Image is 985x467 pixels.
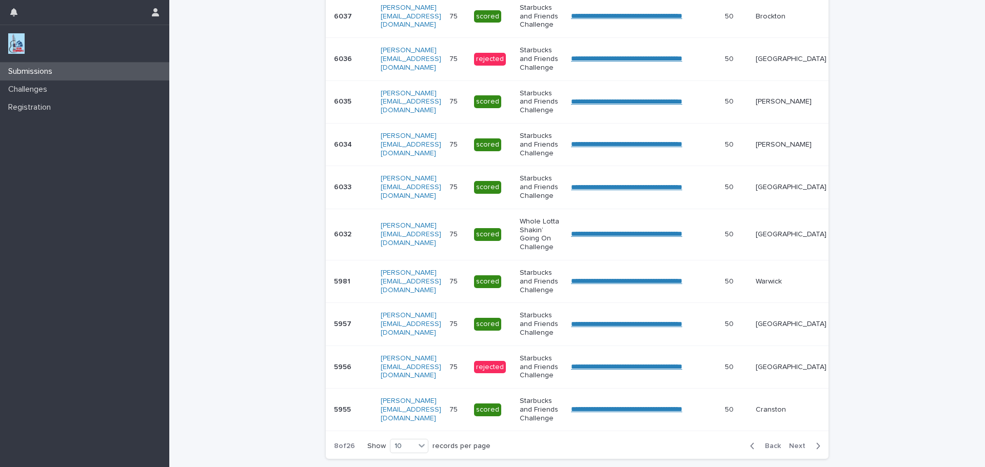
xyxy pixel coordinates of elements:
[520,46,563,72] p: Starbucks and Friends Challenge
[725,53,736,64] p: 50
[474,10,501,23] div: scored
[334,403,353,414] p: 5955
[789,442,812,450] span: Next
[474,403,501,416] div: scored
[449,361,460,372] p: 75
[725,403,736,414] p: 50
[756,183,826,192] p: [GEOGRAPHIC_DATA]
[725,95,736,106] p: 50
[474,318,501,331] div: scored
[520,217,563,252] p: Whole Lotta Shakin’ Going On Challenge
[4,85,55,94] p: Challenges
[725,138,736,149] p: 50
[756,55,826,64] p: [GEOGRAPHIC_DATA]
[334,318,353,329] p: 5957
[4,103,59,112] p: Registration
[756,363,826,372] p: [GEOGRAPHIC_DATA]
[474,53,506,66] div: rejected
[381,397,441,422] a: [PERSON_NAME][EMAIL_ADDRESS][DOMAIN_NAME]
[367,442,386,451] p: Show
[449,228,460,239] p: 75
[474,138,501,151] div: scored
[381,4,441,29] a: [PERSON_NAME][EMAIL_ADDRESS][DOMAIN_NAME]
[520,311,563,337] p: Starbucks and Friends Challenge
[520,89,563,115] p: Starbucks and Friends Challenge
[381,269,441,294] a: [PERSON_NAME][EMAIL_ADDRESS][DOMAIN_NAME]
[520,174,563,200] p: Starbucks and Friends Challenge
[756,140,826,149] p: [PERSON_NAME]
[381,312,441,336] a: [PERSON_NAME][EMAIL_ADDRESS][DOMAIN_NAME]
[4,67,61,76] p: Submissions
[334,95,353,106] p: 6035
[334,228,353,239] p: 6032
[449,10,460,21] p: 75
[381,175,441,199] a: [PERSON_NAME][EMAIL_ADDRESS][DOMAIN_NAME]
[725,361,736,372] p: 50
[725,275,736,286] p: 50
[449,53,460,64] p: 75
[785,441,829,451] button: Next
[449,275,460,286] p: 75
[474,275,501,288] div: scored
[756,320,826,329] p: [GEOGRAPHIC_DATA]
[449,181,460,192] p: 75
[742,441,785,451] button: Back
[449,138,460,149] p: 75
[756,277,826,286] p: Warwick
[756,405,826,414] p: Cranston
[725,228,736,239] p: 50
[759,442,781,450] span: Back
[334,275,352,286] p: 5981
[432,442,490,451] p: records per page
[381,222,441,247] a: [PERSON_NAME][EMAIL_ADDRESS][DOMAIN_NAME]
[520,4,563,29] p: Starbucks and Friends Challenge
[520,269,563,294] p: Starbucks and Friends Challenge
[474,361,506,374] div: rejected
[381,132,441,157] a: [PERSON_NAME][EMAIL_ADDRESS][DOMAIN_NAME]
[381,47,441,71] a: [PERSON_NAME][EMAIL_ADDRESS][DOMAIN_NAME]
[334,361,353,372] p: 5956
[390,441,415,452] div: 10
[725,318,736,329] p: 50
[449,403,460,414] p: 75
[756,230,826,239] p: [GEOGRAPHIC_DATA]
[449,95,460,106] p: 75
[725,10,736,21] p: 50
[520,132,563,157] p: Starbucks and Friends Challenge
[756,97,826,106] p: [PERSON_NAME]
[520,354,563,380] p: Starbucks and Friends Challenge
[474,228,501,241] div: scored
[334,10,354,21] p: 6037
[326,434,363,459] p: 8 of 26
[381,355,441,379] a: [PERSON_NAME][EMAIL_ADDRESS][DOMAIN_NAME]
[474,95,501,108] div: scored
[334,181,353,192] p: 6033
[520,397,563,422] p: Starbucks and Friends Challenge
[334,138,354,149] p: 6034
[334,53,354,64] p: 6036
[8,33,25,54] img: jxsLJbdS1eYBI7rVAS4p
[381,90,441,114] a: [PERSON_NAME][EMAIL_ADDRESS][DOMAIN_NAME]
[725,181,736,192] p: 50
[474,181,501,194] div: scored
[449,318,460,329] p: 75
[756,12,826,21] p: Brockton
